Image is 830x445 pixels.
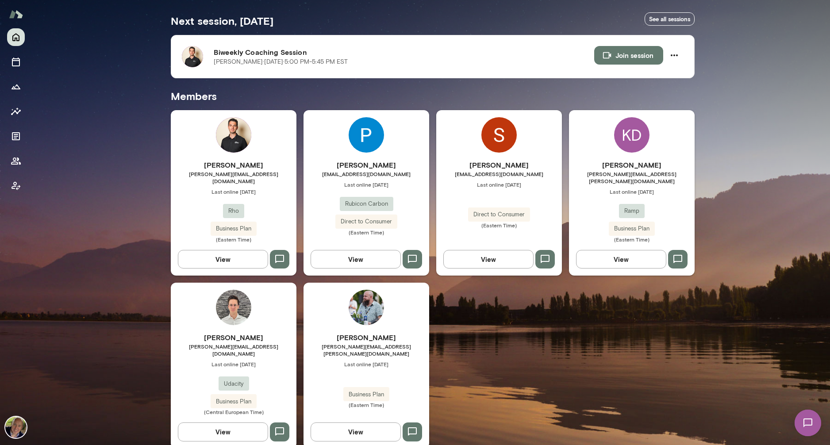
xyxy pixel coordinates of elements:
button: View [311,422,401,441]
button: Insights [7,103,25,120]
span: [PERSON_NAME][EMAIL_ADDRESS][DOMAIN_NAME] [171,343,296,357]
img: Mento [9,6,23,23]
span: [PERSON_NAME][EMAIL_ADDRESS][PERSON_NAME][DOMAIN_NAME] [304,343,429,357]
span: (Eastern Time) [304,401,429,408]
span: Last online [DATE] [569,188,695,195]
h6: Biweekly Coaching Session [214,47,594,58]
span: [EMAIL_ADDRESS][DOMAIN_NAME] [304,170,429,177]
img: David McPherson [5,417,27,438]
span: (Eastern Time) [171,236,296,243]
span: Rho [223,207,244,215]
button: View [178,250,268,269]
button: Home [7,28,25,46]
button: View [576,250,666,269]
span: Udacity [219,380,249,388]
h6: [PERSON_NAME] [304,160,429,170]
button: View [311,250,401,269]
span: Direct to Consumer [335,217,397,226]
span: Last online [DATE] [171,188,296,195]
span: Last online [DATE] [171,361,296,368]
h6: [PERSON_NAME] [569,160,695,170]
span: [PERSON_NAME][EMAIL_ADDRESS][PERSON_NAME][DOMAIN_NAME] [569,170,695,184]
span: Business Plan [211,397,257,406]
span: Business Plan [609,224,655,233]
button: Growth Plan [7,78,25,96]
span: Direct to Consumer [468,210,530,219]
img: Jeremy Rhoades [349,290,384,325]
a: See all sessions [645,12,695,26]
h6: [PERSON_NAME] [171,160,296,170]
h6: [PERSON_NAME] [436,160,562,170]
button: Documents [7,127,25,145]
img: Philipp Krank [216,290,251,325]
button: Sessions [7,53,25,71]
span: (Eastern Time) [436,222,562,229]
span: Rubicon Carbon [340,199,393,208]
img: Parth Patel [349,117,384,153]
span: (Central European Time) [171,408,296,415]
span: (Eastern Time) [304,229,429,236]
span: [EMAIL_ADDRESS][DOMAIN_NAME] [436,170,562,177]
span: Business Plan [343,390,389,399]
button: Client app [7,177,25,195]
span: Last online [DATE] [304,361,429,368]
button: Join session [594,46,663,65]
span: (Eastern Time) [569,236,695,243]
span: Last online [DATE] [304,181,429,188]
button: Members [7,152,25,170]
div: KD [614,117,649,153]
p: [PERSON_NAME] · [DATE] · 5:00 PM-5:45 PM EST [214,58,348,66]
button: View [178,422,268,441]
img: Savas Konstadinidis [481,117,517,153]
span: Ramp [619,207,645,215]
button: View [443,250,534,269]
h6: [PERSON_NAME] [304,332,429,343]
h6: [PERSON_NAME] [171,332,296,343]
h5: Next session, [DATE] [171,14,273,28]
h5: Members [171,89,695,103]
span: Business Plan [211,224,257,233]
span: Last online [DATE] [436,181,562,188]
span: [PERSON_NAME][EMAIL_ADDRESS][DOMAIN_NAME] [171,170,296,184]
img: Quentin Frere-Carossio [216,117,251,153]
